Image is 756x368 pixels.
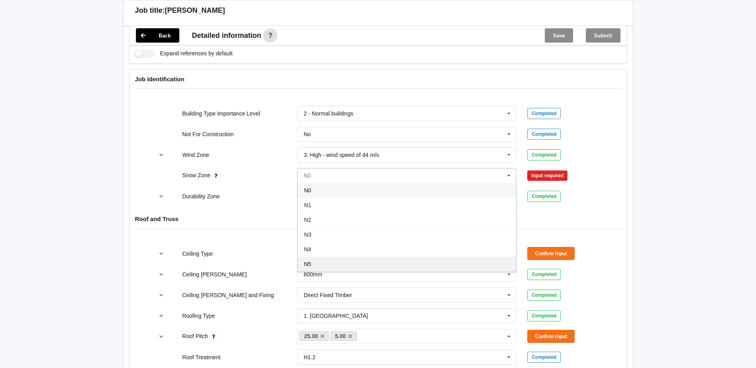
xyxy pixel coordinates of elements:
button: reference-toggle [153,309,169,323]
button: reference-toggle [153,247,169,261]
label: Wind Zone [182,152,209,158]
div: Completed [527,149,561,161]
label: Roof Pitch [182,333,209,339]
h4: Job Identification [135,75,621,83]
button: Confirm input [527,247,575,260]
a: 25.00 [300,331,329,341]
label: Snow Zone [182,172,212,178]
label: Ceiling [PERSON_NAME] and Fixing [182,292,274,298]
div: Completed [527,269,561,280]
h4: Roof and Truss [135,215,621,223]
div: Completed [527,290,561,301]
div: Completed [527,310,561,321]
span: N2 [304,217,311,223]
span: N1 [304,202,311,208]
span: N4 [304,246,311,253]
div: Completed [527,129,561,140]
label: Ceiling Type [182,251,213,257]
span: N0 [304,187,311,194]
label: Not For Construction [182,131,234,137]
button: reference-toggle [153,148,169,162]
button: reference-toggle [153,189,169,204]
div: Completed [527,108,561,119]
label: Expand references by default [135,49,233,58]
label: Building Type Importance Level [182,110,260,117]
button: Confirm input [527,330,575,343]
div: Direct Fixed Timber [304,292,352,298]
h3: [PERSON_NAME] [165,6,225,15]
button: reference-toggle [153,288,169,302]
div: 3. High - wind speed of 44 m/s [304,152,379,158]
h3: Job title: [135,6,165,15]
div: Completed [527,352,561,363]
button: reference-toggle [153,267,169,282]
label: Durability Zone [182,193,220,200]
div: 1. [GEOGRAPHIC_DATA] [304,313,368,319]
span: N3 [304,231,311,238]
div: Completed [527,191,561,202]
button: Back [136,28,179,43]
span: Detailed information [192,32,261,39]
div: Input required [527,170,567,181]
div: No [304,131,311,137]
div: 2 - Normal buildings [304,111,353,116]
div: 600mm [304,272,322,277]
span: N5 [304,261,311,267]
label: Roof Treatment [182,354,221,360]
label: Roofing Type [182,313,215,319]
label: Ceiling [PERSON_NAME] [182,271,247,278]
div: H1.2 [304,354,316,360]
a: 5.00 [330,331,357,341]
button: reference-toggle [153,329,169,344]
